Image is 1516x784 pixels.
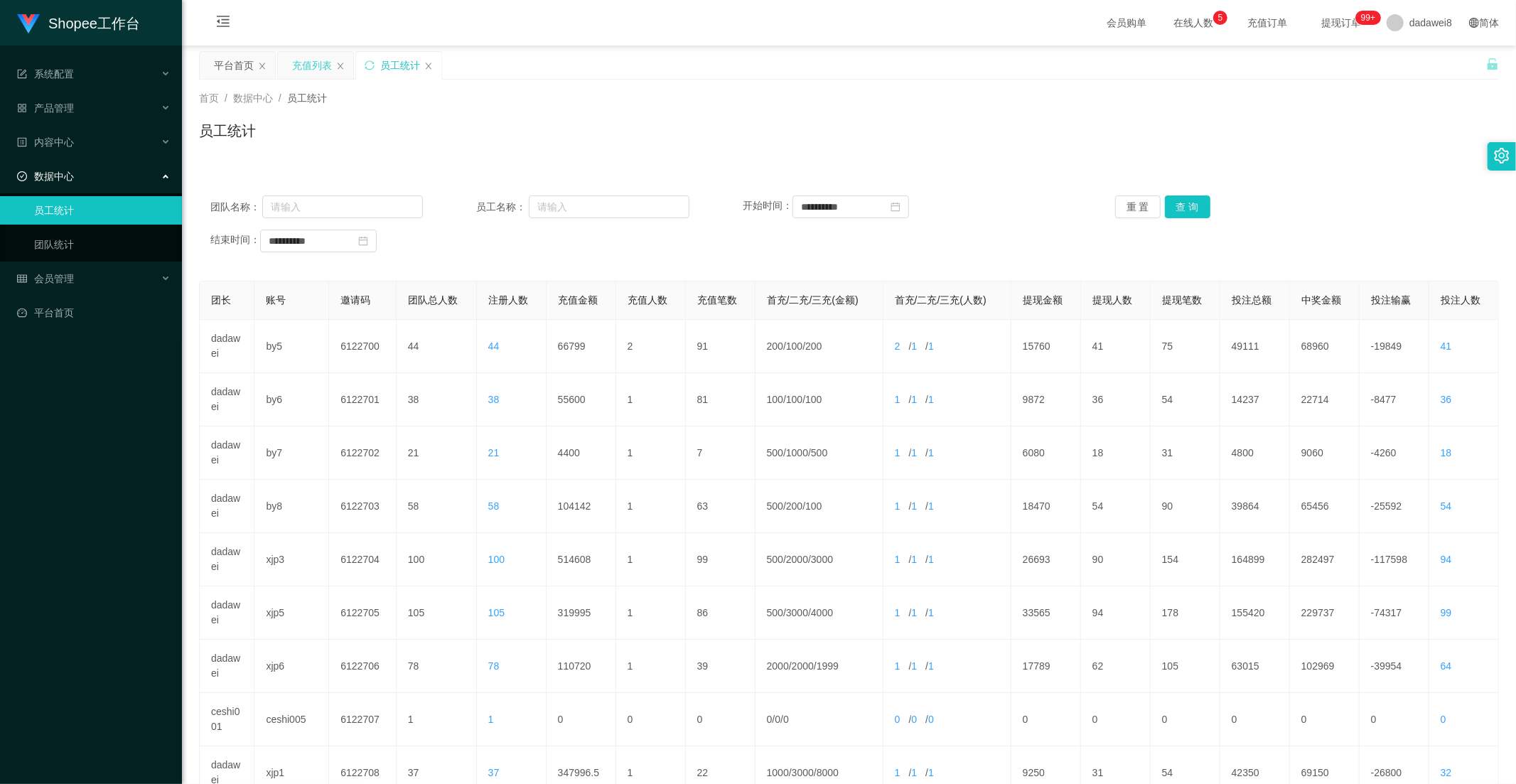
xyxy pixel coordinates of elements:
[1081,640,1151,693] td: 62
[17,17,140,28] a: Shopee工作台
[1441,660,1452,672] span: 64
[686,693,756,746] td: 0
[233,92,273,104] span: 数据中心
[686,640,756,693] td: 39
[686,426,756,480] td: 7
[767,607,783,618] span: 500
[616,533,686,586] td: 1
[686,480,756,533] td: 63
[200,373,254,426] td: dadawei
[476,200,528,215] span: 员工名称：
[1151,373,1220,426] td: 54
[1290,426,1360,480] td: 9060
[1290,373,1360,426] td: 22714
[767,767,789,778] span: 1000
[254,640,329,693] td: xjp6
[1011,480,1081,533] td: 18470
[397,640,477,693] td: 78
[1441,294,1480,306] span: 投注人数
[1220,533,1290,586] td: 164899
[488,340,500,352] span: 44
[928,554,934,565] span: 1
[1081,426,1151,480] td: 18
[1151,533,1220,586] td: 154
[891,202,901,212] i: 图标: calendar
[895,554,901,565] span: 1
[408,294,458,306] span: 团队总人数
[895,500,901,512] span: 1
[254,426,329,480] td: by7
[1213,11,1227,25] sup: 5
[911,714,917,725] span: 0
[767,340,783,352] span: 200
[792,767,814,778] span: 3000
[397,480,477,533] td: 58
[1360,480,1429,533] td: -25592
[340,294,370,306] span: 邀请码
[1360,586,1429,640] td: -74317
[488,554,505,565] span: 100
[811,607,833,618] span: 4000
[1232,294,1272,306] span: 投注总额
[1220,373,1290,426] td: 14237
[911,660,917,672] span: 1
[895,660,901,672] span: 1
[287,92,327,104] span: 员工统计
[1166,18,1220,28] span: 在线人数
[266,294,286,306] span: 账号
[1162,294,1202,306] span: 提现笔数
[397,373,477,426] td: 38
[488,607,505,618] span: 105
[786,340,802,352] span: 100
[883,586,1011,640] td: / /
[397,693,477,746] td: 1
[199,1,247,46] i: 图标: menu-fold
[1081,533,1151,586] td: 90
[792,660,814,672] span: 2000
[34,230,171,259] a: 团队统计
[805,394,822,405] span: 100
[488,767,500,778] span: 37
[1151,693,1220,746] td: 0
[547,320,616,373] td: 66799
[767,447,783,458] span: 500
[928,660,934,672] span: 1
[329,320,397,373] td: 6122700
[1290,320,1360,373] td: 68960
[17,299,171,327] a: 图标: dashboard平台首页
[805,500,822,512] span: 100
[547,693,616,746] td: 0
[895,294,987,306] span: 首充/二充/三充(人数)
[254,320,329,373] td: by5
[1151,426,1220,480] td: 31
[786,500,802,512] span: 200
[883,640,1011,693] td: / /
[911,394,917,405] span: 1
[1240,18,1294,28] span: 充值订单
[783,714,789,725] span: 0
[756,586,883,640] td: / /
[743,200,792,212] span: 开始时间：
[336,62,345,70] i: 图标: close
[262,195,423,218] input: 请输入
[1011,586,1081,640] td: 33565
[17,102,74,114] span: 产品管理
[811,554,833,565] span: 3000
[1218,11,1223,25] p: 5
[1023,294,1063,306] span: 提现金额
[786,394,802,405] span: 100
[365,60,375,70] i: 图标: sync
[1360,693,1429,746] td: 0
[911,554,917,565] span: 1
[928,340,934,352] span: 1
[928,447,934,458] span: 1
[211,294,231,306] span: 团长
[883,426,1011,480] td: / /
[488,500,500,512] span: 58
[488,660,500,672] span: 78
[17,69,27,79] i: 图标: form
[686,586,756,640] td: 86
[200,693,254,746] td: ceshi001
[200,426,254,480] td: dadawei
[1220,320,1290,373] td: 49111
